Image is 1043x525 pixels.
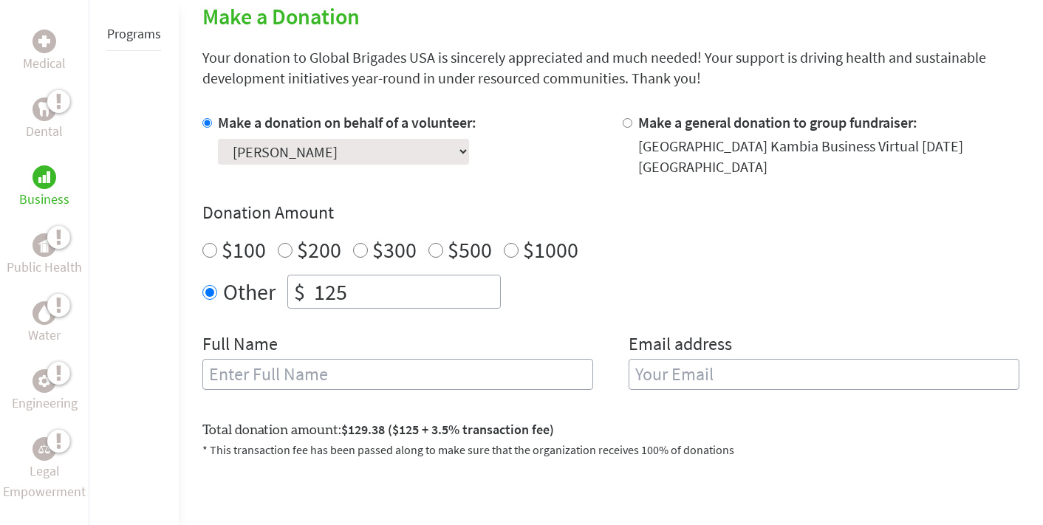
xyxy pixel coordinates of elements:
[33,30,56,53] div: Medical
[33,97,56,121] div: Dental
[218,113,476,131] label: Make a donation on behalf of a volunteer:
[288,275,311,308] div: $
[202,47,1019,89] p: Your donation to Global Brigades USA is sincerely appreciated and much needed! Your support is dr...
[297,236,341,264] label: $200
[202,359,593,390] input: Enter Full Name
[38,171,50,183] img: Business
[3,461,86,502] p: Legal Empowerment
[341,421,554,438] span: $129.38 ($125 + 3.5% transaction fee)
[629,359,1019,390] input: Your Email
[33,301,56,325] div: Water
[33,233,56,257] div: Public Health
[28,325,61,346] p: Water
[33,437,56,461] div: Legal Empowerment
[33,165,56,189] div: Business
[23,53,66,74] p: Medical
[26,97,63,142] a: DentalDental
[7,233,82,278] a: Public HealthPublic Health
[19,165,69,210] a: BusinessBusiness
[202,332,278,359] label: Full Name
[38,238,50,253] img: Public Health
[23,30,66,74] a: MedicalMedical
[3,437,86,502] a: Legal EmpowermentLegal Empowerment
[372,236,417,264] label: $300
[223,275,276,309] label: Other
[638,113,917,131] label: Make a general donation to group fundraiser:
[523,236,578,264] label: $1000
[33,369,56,393] div: Engineering
[629,332,732,359] label: Email address
[202,201,1019,224] h4: Donation Amount
[38,102,50,116] img: Dental
[222,236,266,264] label: $100
[311,275,500,308] input: Enter Amount
[12,393,78,414] p: Engineering
[638,136,1019,177] div: [GEOGRAPHIC_DATA] Kambia Business Virtual [DATE] [GEOGRAPHIC_DATA]
[38,35,50,47] img: Medical
[38,304,50,321] img: Water
[107,18,161,51] li: Programs
[107,25,161,42] a: Programs
[38,375,50,387] img: Engineering
[26,121,63,142] p: Dental
[202,419,554,441] label: Total donation amount:
[28,301,61,346] a: WaterWater
[12,369,78,414] a: EngineeringEngineering
[38,445,50,453] img: Legal Empowerment
[7,257,82,278] p: Public Health
[202,441,1019,459] p: * This transaction fee has been passed along to make sure that the organization receives 100% of ...
[202,3,1019,30] h2: Make a Donation
[19,189,69,210] p: Business
[448,236,492,264] label: $500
